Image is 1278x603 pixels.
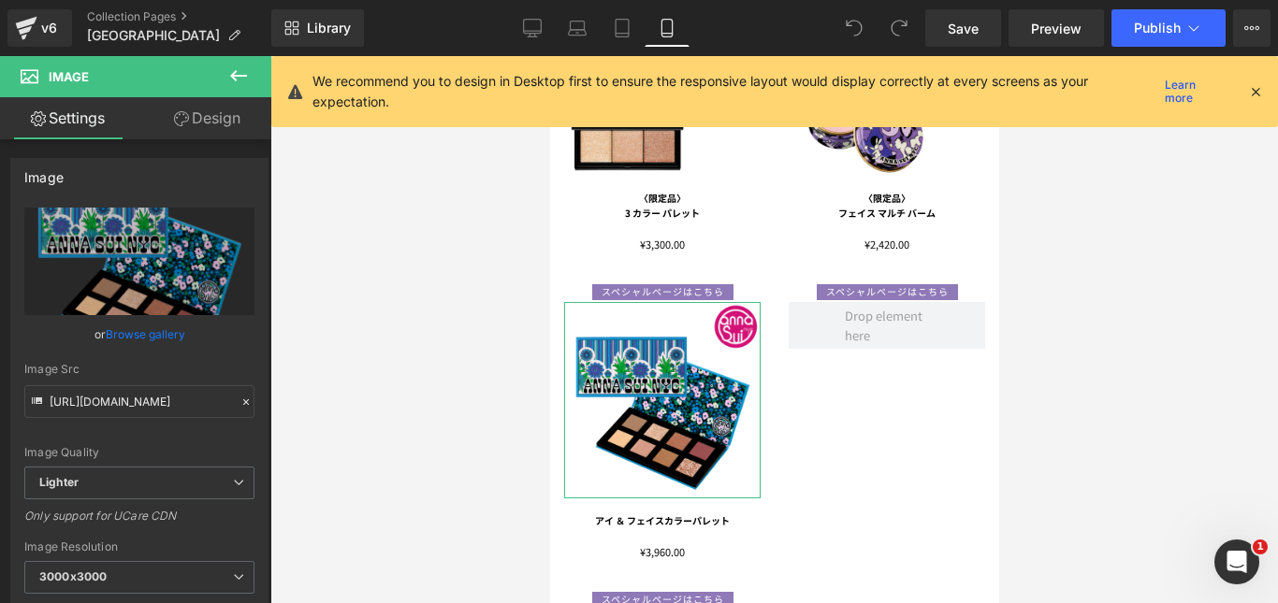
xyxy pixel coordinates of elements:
button: Publish [1111,9,1226,47]
span: Publish [1134,21,1181,36]
a: スペシャルページはこちら [267,228,408,244]
div: Only support for UCare CDN [24,509,254,536]
strong: 〈限定品〉 [89,135,136,149]
div: Image Quality [24,446,254,459]
a: Collection Pages [87,9,271,24]
a: スペシャルページはこちら [42,536,183,552]
span: Library [307,20,351,36]
span: Preview [1031,19,1082,38]
div: Image Src [24,363,254,376]
span: スペシャルページはこちら [51,228,174,244]
a: v6 [7,9,72,47]
div: Image [24,159,64,185]
span: Save [948,19,979,38]
a: Tablet [600,9,645,47]
a: Learn more [1157,80,1233,103]
a: Browse gallery [106,318,185,351]
span: スペシャルページはこちら [51,536,174,552]
div: v6 [37,16,61,40]
a: Design [139,97,275,139]
span: ¥3,300.00 [90,179,135,196]
iframe: Intercom live chat [1214,539,1259,584]
a: スペシャルページはこちら [42,228,183,244]
p: We recommend you to design in Desktop first to ensure the responsive layout would display correct... [312,71,1157,112]
span: スペシャルページはこちら [276,228,399,244]
span: [GEOGRAPHIC_DATA] [87,28,220,43]
a: Mobile [645,9,690,47]
a: New Library [271,9,364,47]
b: 3000x3000 [39,569,107,583]
div: Image Resolution [24,540,254,553]
span: ¥2,420.00 [314,179,359,196]
button: Undo [835,9,873,47]
button: Redo [880,9,918,47]
a: Desktop [510,9,555,47]
button: More [1233,9,1271,47]
span: 1 [1253,539,1268,554]
strong: 〈限定品〉 [313,135,360,149]
a: Laptop [555,9,600,47]
b: Lighter [39,475,79,489]
input: Link [24,385,254,418]
div: or [24,324,254,344]
a: Preview [1009,9,1104,47]
span: Image [49,69,89,84]
span: ¥3,960.00 [90,487,135,504]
